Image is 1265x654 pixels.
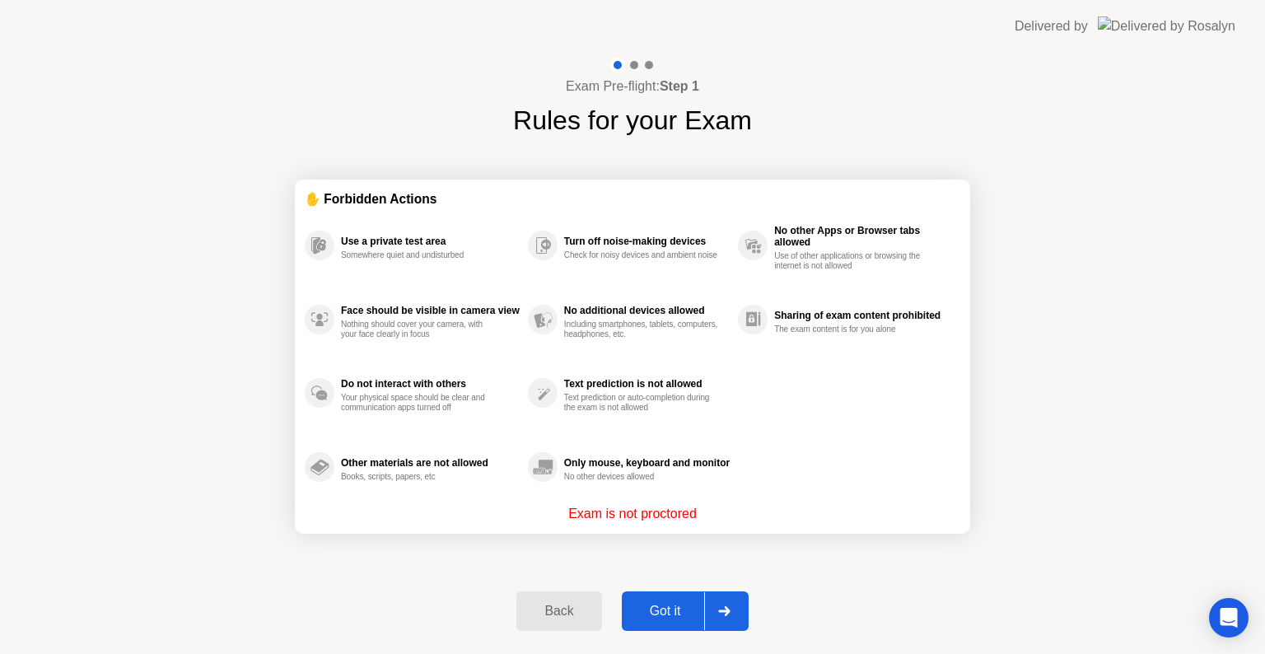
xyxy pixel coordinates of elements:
div: Use a private test area [341,236,520,247]
div: No other Apps or Browser tabs allowed [774,225,952,248]
div: Back [521,604,596,619]
div: Only mouse, keyboard and monitor [564,457,730,469]
div: Text prediction is not allowed [564,378,730,390]
div: No other devices allowed [564,472,720,482]
div: Your physical space should be clear and communication apps turned off [341,393,497,413]
div: Use of other applications or browsing the internet is not allowed [774,251,930,271]
div: Turn off noise-making devices [564,236,730,247]
div: Somewhere quiet and undisturbed [341,250,497,260]
div: Text prediction or auto-completion during the exam is not allowed [564,393,720,413]
div: Open Intercom Messenger [1209,598,1249,638]
h1: Rules for your Exam [513,100,752,140]
div: Sharing of exam content prohibited [774,310,952,321]
button: Got it [622,591,749,631]
div: No additional devices allowed [564,305,730,316]
button: Back [516,591,601,631]
div: Books, scripts, papers, etc [341,472,497,482]
div: Including smartphones, tablets, computers, headphones, etc. [564,320,720,339]
div: Face should be visible in camera view [341,305,520,316]
div: Do not interact with others [341,378,520,390]
div: Delivered by [1015,16,1088,36]
div: Check for noisy devices and ambient noise [564,250,720,260]
img: Delivered by Rosalyn [1098,16,1235,35]
h4: Exam Pre-flight: [566,77,699,96]
div: Other materials are not allowed [341,457,520,469]
p: Exam is not proctored [568,504,697,524]
div: The exam content is for you alone [774,325,930,334]
div: Nothing should cover your camera, with your face clearly in focus [341,320,497,339]
div: ✋ Forbidden Actions [305,189,960,208]
div: Got it [627,604,704,619]
b: Step 1 [660,79,699,93]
